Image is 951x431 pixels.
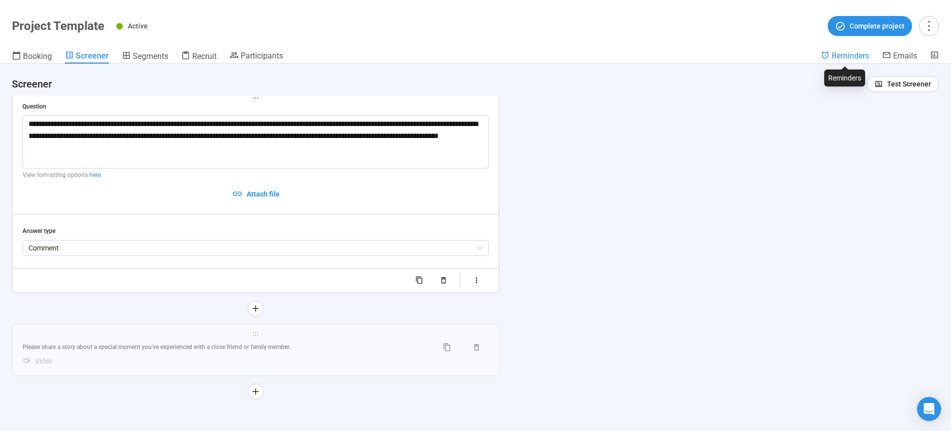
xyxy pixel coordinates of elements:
[22,226,489,236] div: Answer type
[22,342,430,352] div: Please share a story about a special moment you've experienced with a close friend or family member.
[919,16,939,36] button: more
[128,22,148,30] span: Active
[893,51,917,60] span: Emails
[12,324,499,376] div: holderPlease share a story about a special moment you've experienced with a close friend or famil...
[230,50,283,62] a: Participants
[12,77,859,91] h4: Screener
[887,78,931,89] span: Test Screener
[241,51,283,60] span: Participants
[22,170,489,180] p: View formatting options .
[922,19,936,32] span: more
[76,51,109,60] span: Screener
[821,50,869,62] a: Reminders
[832,51,869,60] span: Reminders
[192,51,217,61] span: Recruit
[22,93,489,100] span: holder
[248,383,264,399] button: plus
[252,387,260,395] span: plus
[828,16,912,36] button: Complete project
[824,69,865,86] div: Reminders
[867,76,939,92] button: Test Screener
[252,304,260,312] span: plus
[122,50,168,63] a: Segments
[882,50,917,62] a: Emails
[181,50,217,63] a: Recruit
[12,50,52,63] a: Booking
[89,171,101,178] a: here
[248,300,264,316] button: plus
[247,188,280,199] span: Attach file
[22,102,489,111] div: Question
[22,186,489,202] button: Attach file
[35,355,52,366] span: Video
[65,50,109,63] a: Screener
[12,19,104,33] h1: Project Template
[850,20,905,31] span: Complete project
[23,51,52,61] span: Booking
[22,330,489,337] span: holder
[133,51,168,61] span: Segments
[28,240,483,255] span: Comment
[917,397,941,421] div: Open Intercom Messenger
